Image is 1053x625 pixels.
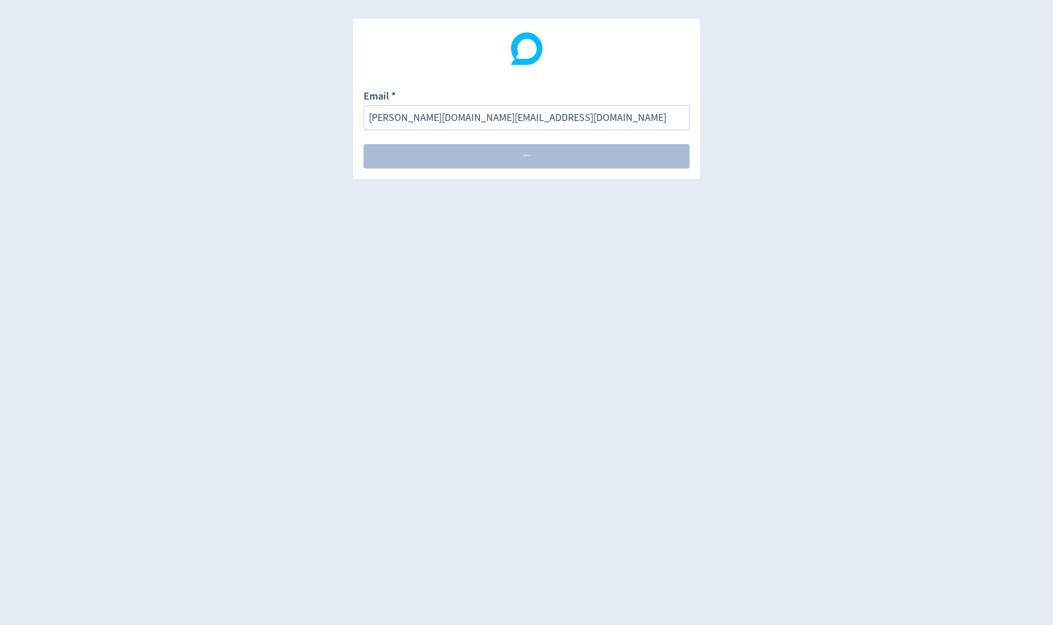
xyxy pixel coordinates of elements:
label: Email * [364,89,396,105]
img: Digivizer Logo [511,32,543,65]
button: ··· [364,144,689,168]
span: · [523,151,526,161]
span: · [528,151,530,161]
span: · [526,151,528,161]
